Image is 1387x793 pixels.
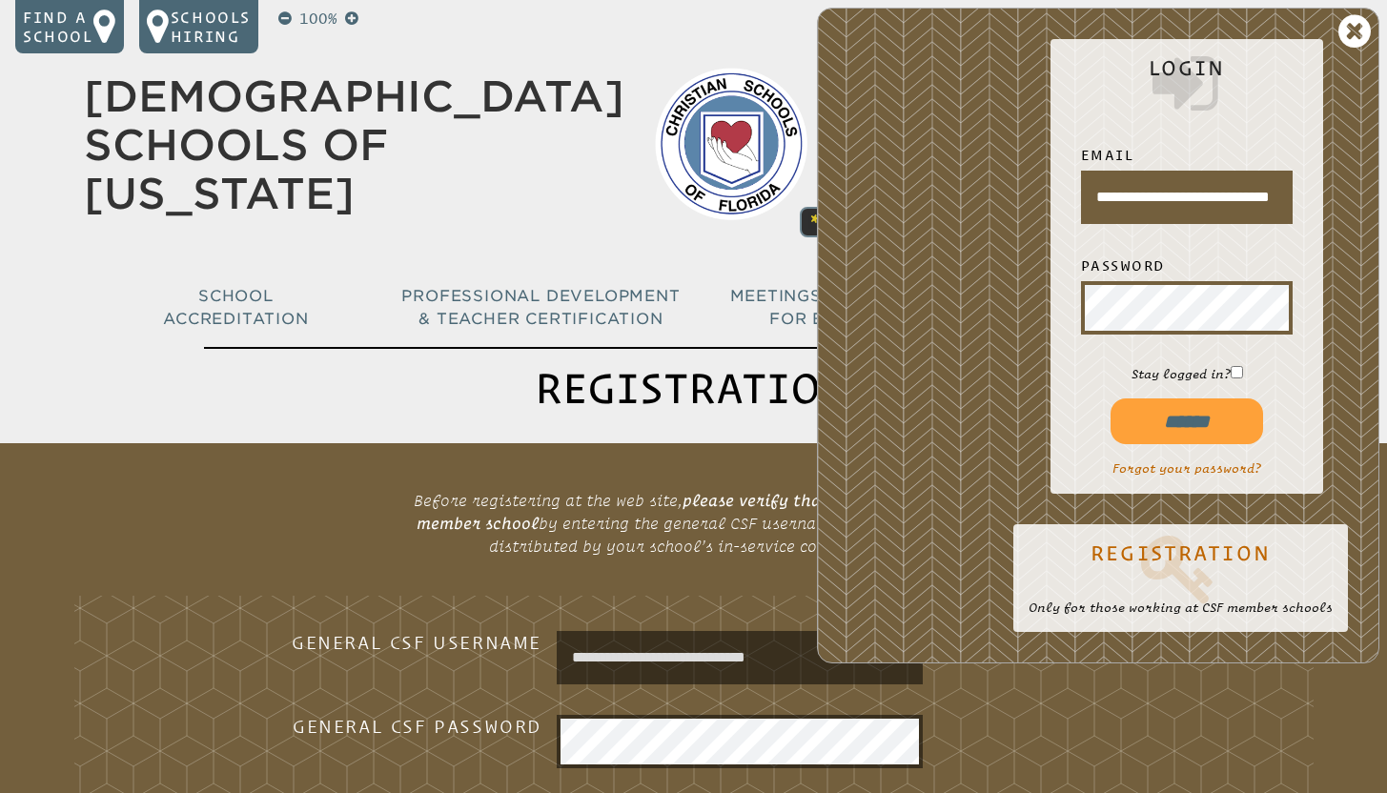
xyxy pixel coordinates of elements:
p: Find a school [23,8,93,46]
h3: General CSF Username [236,631,541,654]
h1: Registration [204,347,1184,428]
b: please verify that you work at a CSF member school [417,492,974,532]
h2: Login [1066,56,1308,121]
img: csf-logo-web-colors.png [655,68,807,220]
h3: General CSF Password [236,715,541,738]
p: Only for those working at CSF member schools [1029,599,1333,617]
span: School Accreditation [163,287,308,328]
a: [DEMOGRAPHIC_DATA] Schools of [US_STATE] [84,71,624,218]
p: Schools Hiring [171,8,251,46]
p: Stay logged in? [1066,365,1308,383]
a: Forgot your password? [1112,461,1261,476]
p: Before registering at the web site, by entering the general CSF username and password as distribu... [381,481,1007,565]
span: Meetings & Workshops for Educators [730,287,963,328]
span: Professional Development & Teacher Certification [401,287,680,328]
label: Email [1081,144,1293,167]
a: Registration [1029,530,1333,606]
label: Password [1081,254,1293,277]
p: 100% [296,8,341,30]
